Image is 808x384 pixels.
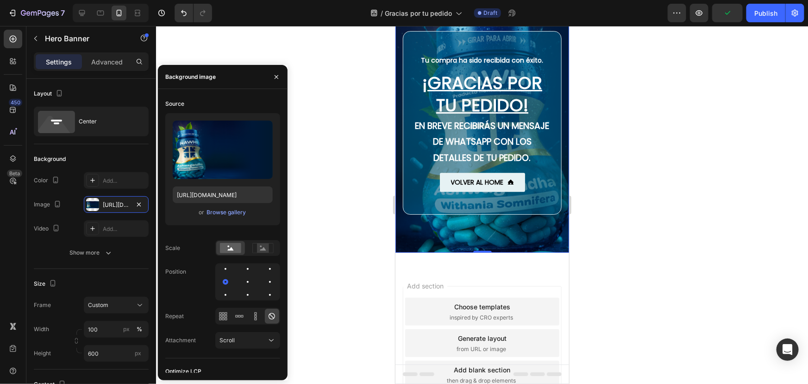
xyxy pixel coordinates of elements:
[34,244,149,261] button: Show more
[777,339,799,361] div: Open Intercom Messenger
[165,100,184,108] div: Source
[206,208,246,217] button: Browse gallery
[215,332,280,349] button: Scroll
[165,336,196,345] div: Attachment
[9,99,22,106] div: 450
[7,170,22,177] div: Beta
[395,26,569,384] iframe: Design area
[746,4,785,22] button: Publish
[70,248,113,257] div: Show more
[175,4,212,22] div: Undo/Redo
[754,8,777,18] div: Publish
[121,324,132,335] button: %
[173,186,273,203] input: https://example.com/image.jpg
[165,312,184,320] div: Repeat
[79,111,135,132] div: Center
[34,174,61,187] div: Color
[219,337,235,344] span: Scroll
[34,301,51,309] label: Frame
[137,325,142,333] div: %
[165,244,180,252] div: Scale
[84,297,149,314] button: Custom
[84,321,149,338] input: px%
[34,155,66,163] div: Background
[34,88,65,100] div: Layout
[46,57,72,67] p: Settings
[34,349,51,358] label: Height
[165,73,216,81] div: Background image
[103,177,146,185] div: Add...
[91,57,123,67] p: Advanced
[483,9,497,17] span: Draft
[165,268,186,276] div: Position
[103,201,130,209] div: [URL][DOMAIN_NAME]
[88,301,108,309] span: Custom
[123,325,130,333] div: px
[61,7,65,19] p: 7
[103,225,146,233] div: Add...
[34,325,49,333] label: Width
[134,324,145,335] button: px
[135,350,141,357] span: px
[34,198,63,211] div: Image
[381,8,383,18] span: /
[34,223,62,235] div: Video
[385,8,452,18] span: Gracias por tu pedido
[34,278,58,290] div: Size
[173,121,273,179] img: preview-image
[4,4,69,22] button: 7
[207,208,246,217] div: Browse gallery
[84,345,149,362] input: px
[165,367,201,376] div: Optimize LCP
[45,33,124,44] p: Hero Banner
[199,207,204,218] span: or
